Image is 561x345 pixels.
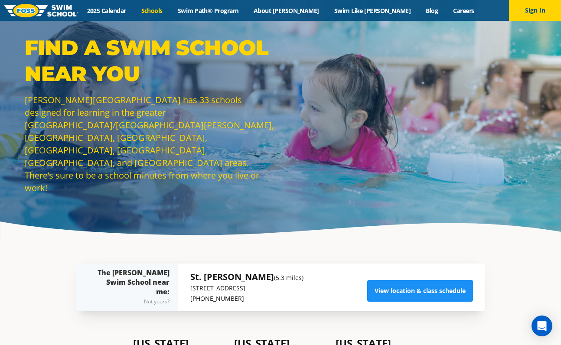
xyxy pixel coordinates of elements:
div: Not yours? [93,296,170,307]
p: [STREET_ADDRESS] [190,283,303,293]
a: Careers [446,7,482,15]
small: (5.3 miles) [274,273,303,282]
a: Swim Path® Program [170,7,246,15]
h5: St. [PERSON_NAME] [190,271,303,283]
div: Open Intercom Messenger [532,316,552,336]
a: Blog [418,7,446,15]
a: View location & class schedule [367,280,473,302]
a: About [PERSON_NAME] [246,7,327,15]
a: Schools [134,7,170,15]
p: Find a Swim School Near You [25,35,276,87]
p: [PHONE_NUMBER] [190,293,303,304]
img: FOSS Swim School Logo [4,4,78,17]
p: [PERSON_NAME][GEOGRAPHIC_DATA] has 33 schools designed for learning in the greater [GEOGRAPHIC_DA... [25,94,276,194]
a: Swim Like [PERSON_NAME] [326,7,418,15]
div: The [PERSON_NAME] Swim School near me: [93,268,170,307]
a: 2025 Calendar [79,7,134,15]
